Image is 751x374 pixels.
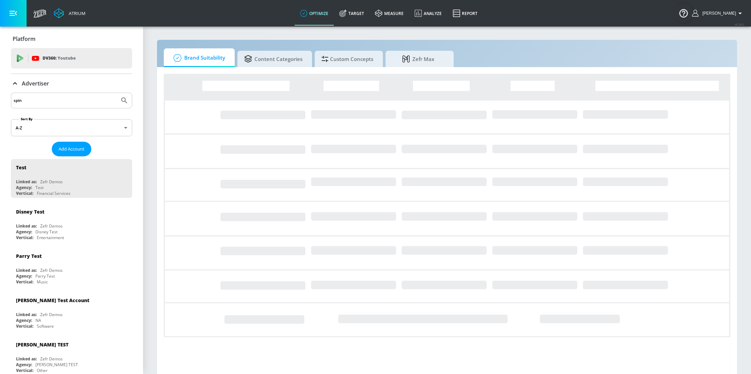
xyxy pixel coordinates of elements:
button: Add Account [52,142,91,156]
a: Atrium [54,8,85,18]
div: Linked as: [16,312,37,317]
div: [PERSON_NAME] Test Account [16,297,89,303]
div: Disney TestLinked as:Zefr DemosAgency:Disney TestVertical:Entertainment [11,203,132,242]
div: Disney Test [35,229,58,235]
div: Linked as: [16,356,37,362]
div: Music [37,279,48,285]
div: Parry Test [16,253,42,259]
div: TestLinked as:Zefr DemosAgency:TestVertical:Financial Services [11,159,132,198]
span: Zefr Max [392,51,444,67]
a: measure [370,1,409,26]
div: Platform [11,29,132,48]
span: v 4.28.0 [735,22,744,26]
div: Parry Test [35,273,55,279]
div: Parry TestLinked as:Zefr DemosAgency:Parry TestVertical:Music [11,248,132,286]
div: Vertical: [16,323,33,329]
span: Add Account [59,145,84,153]
a: Report [447,1,483,26]
div: Zefr Demos [40,312,63,317]
div: Software [37,323,54,329]
div: Test [16,164,26,171]
div: Vertical: [16,279,33,285]
div: Entertainment [37,235,64,240]
a: Analyze [409,1,447,26]
div: Zefr Demos [40,356,63,362]
div: Agency: [16,362,32,368]
span: Content Categories [244,51,302,67]
p: DV360: [43,54,76,62]
div: Financial Services [37,190,71,196]
div: Zefr Demos [40,267,63,273]
div: Disney Test [16,208,44,215]
span: Brand Suitability [171,50,225,66]
div: Vertical: [16,235,33,240]
div: A-Z [11,119,132,136]
span: login as: stephanie.wolklin@zefr.com [700,11,736,16]
div: Linked as: [16,179,37,185]
div: Linked as: [16,223,37,229]
button: Submit Search [117,93,132,108]
button: [PERSON_NAME] [692,9,744,17]
button: Open Resource Center [674,3,693,22]
div: DV360: Youtube [11,48,132,68]
div: [PERSON_NAME] Test AccountLinked as:Zefr DemosAgency:NAVertical:Software [11,292,132,331]
div: Zefr Demos [40,179,63,185]
span: Custom Concepts [322,51,373,67]
p: Youtube [58,54,76,62]
div: Other [37,368,48,373]
div: Agency: [16,317,32,323]
div: Agency: [16,273,32,279]
div: Agency: [16,185,32,190]
div: [PERSON_NAME] TEST [35,362,78,368]
div: Zefr Demos [40,223,63,229]
p: Platform [13,35,35,43]
a: Target [334,1,370,26]
div: Advertiser [11,74,132,93]
div: [PERSON_NAME] TEST [16,341,68,348]
p: Advertiser [22,80,49,87]
div: Atrium [66,10,85,16]
div: Linked as: [16,267,37,273]
div: Vertical: [16,190,33,196]
a: optimize [295,1,334,26]
div: NA [35,317,41,323]
label: Sort By [19,117,34,121]
input: Search by name [14,96,117,105]
div: Agency: [16,229,32,235]
div: Test [35,185,44,190]
div: Vertical: [16,368,33,373]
